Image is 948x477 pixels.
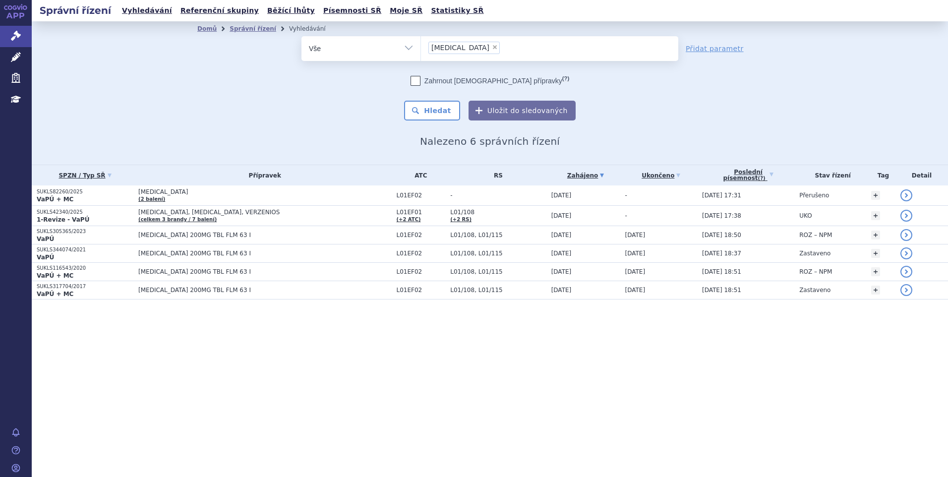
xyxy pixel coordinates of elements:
[625,268,646,275] span: [DATE]
[450,250,546,257] span: L01/108, L01/115
[625,169,697,182] a: Ukončeno
[450,232,546,238] span: L01/108, L01/115
[702,192,741,199] span: [DATE] 17:31
[119,4,175,17] a: Vyhledávání
[702,212,741,219] span: [DATE] 17:38
[551,212,572,219] span: [DATE]
[37,188,133,195] p: SUKLS82260/2025
[625,232,646,238] span: [DATE]
[396,232,445,238] span: L01EF02
[230,25,276,32] a: Správní řízení
[138,217,217,222] a: (celkem 3 brandy / 7 balení)
[503,41,508,54] input: [MEDICAL_DATA]
[900,266,912,278] a: detail
[799,287,830,294] span: Zastaveno
[900,210,912,222] a: detail
[562,75,569,82] abbr: (?)
[431,44,489,51] span: [MEDICAL_DATA]
[138,209,386,216] span: [MEDICAL_DATA], [MEDICAL_DATA], VERZENIOS
[702,232,741,238] span: [DATE] 18:50
[37,236,54,242] strong: VaPÚ
[387,4,425,17] a: Moje SŘ
[450,268,546,275] span: L01/108, L01/115
[551,192,572,199] span: [DATE]
[264,4,318,17] a: Běžící lhůty
[900,247,912,259] a: detail
[871,286,880,295] a: +
[551,268,572,275] span: [DATE]
[37,265,133,272] p: SUKLS116543/2020
[492,44,498,50] span: ×
[450,209,546,216] span: L01/108
[37,169,133,182] a: SPZN / Typ SŘ
[37,209,133,216] p: SUKLS42340/2025
[396,268,445,275] span: L01EF02
[37,254,54,261] strong: VaPÚ
[396,209,445,216] span: L01EF01
[551,250,572,257] span: [DATE]
[551,287,572,294] span: [DATE]
[289,21,339,36] li: Vyhledávání
[702,250,741,257] span: [DATE] 18:37
[625,287,646,294] span: [DATE]
[37,246,133,253] p: SUKLS344074/2021
[37,228,133,235] p: SUKLS305365/2023
[197,25,217,32] a: Domů
[799,212,812,219] span: UKO
[871,211,880,220] a: +
[450,192,546,199] span: -
[686,44,744,54] a: Přidat parametr
[138,188,386,195] span: [MEDICAL_DATA]
[900,284,912,296] a: detail
[138,268,386,275] span: [MEDICAL_DATA] 200MG TBL FLM 63 I
[799,192,829,199] span: Přerušeno
[445,165,546,185] th: RS
[178,4,262,17] a: Referenční skupiny
[625,212,627,219] span: -
[799,268,832,275] span: ROZ – NPM
[396,287,445,294] span: L01EF02
[138,196,165,202] a: (2 balení)
[32,3,119,17] h2: Správní řízení
[37,216,89,223] strong: 1-Revize - VaPÚ
[37,272,73,279] strong: VaPÚ + MC
[871,191,880,200] a: +
[138,287,386,294] span: [MEDICAL_DATA] 200MG TBL FLM 63 I
[702,268,741,275] span: [DATE] 18:51
[871,231,880,239] a: +
[133,165,391,185] th: Přípravek
[450,217,472,222] a: (+2 RS)
[871,267,880,276] a: +
[404,101,460,120] button: Hledat
[895,165,948,185] th: Detail
[702,165,794,185] a: Poslednípísemnost(?)
[625,250,646,257] span: [DATE]
[900,189,912,201] a: detail
[396,250,445,257] span: L01EF02
[794,165,866,185] th: Stav řízení
[551,232,572,238] span: [DATE]
[871,249,880,258] a: +
[428,4,486,17] a: Statistiky SŘ
[396,217,420,222] a: (+2 ATC)
[625,192,627,199] span: -
[900,229,912,241] a: detail
[420,135,560,147] span: Nalezeno 6 správních řízení
[551,169,620,182] a: Zahájeno
[469,101,576,120] button: Uložit do sledovaných
[138,250,386,257] span: [MEDICAL_DATA] 200MG TBL FLM 63 I
[799,232,832,238] span: ROZ – NPM
[37,196,73,203] strong: VaPÚ + MC
[411,76,569,86] label: Zahrnout [DEMOGRAPHIC_DATA] přípravky
[37,291,73,298] strong: VaPÚ + MC
[320,4,384,17] a: Písemnosti SŘ
[396,192,445,199] span: L01EF02
[702,287,741,294] span: [DATE] 18:51
[37,283,133,290] p: SUKLS317704/2017
[391,165,445,185] th: ATC
[138,232,386,238] span: [MEDICAL_DATA] 200MG TBL FLM 63 I
[758,176,766,181] abbr: (?)
[450,287,546,294] span: L01/108, L01/115
[866,165,895,185] th: Tag
[799,250,830,257] span: Zastaveno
